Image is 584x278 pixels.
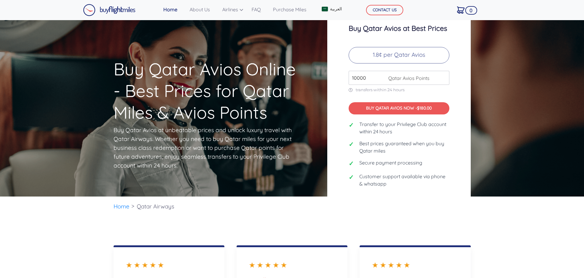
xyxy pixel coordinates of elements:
[359,159,422,166] span: Secure payment processing
[114,126,294,170] p: Buy Qatar Avios at unbeatable prices and unlock luxury travel with Qatar Airways. Whether you nee...
[349,47,449,63] p: 1.8¢ per Qatar Avios
[349,24,449,32] h3: Buy Qatar Avios at Best Prices
[359,121,449,135] span: Transfer to your Privilege Club account within 24 hours
[349,121,355,130] span: ✓
[270,3,309,16] a: Purchase Miles
[349,173,355,182] span: ✓
[322,7,328,11] img: Arabic
[249,3,263,16] a: FAQ
[187,3,212,16] a: About Us
[114,203,129,210] a: Home
[349,140,355,149] span: ✓
[385,74,430,82] span: Qatar Avios Points
[349,159,355,168] span: ✓
[220,3,242,16] a: Airlines
[465,6,477,15] span: 0
[417,105,432,111] span: $180.00
[83,4,136,16] img: Buy Flight Miles Logo
[366,5,403,15] button: CONTACT US
[134,197,177,216] li: Qatar Airways
[349,87,449,92] p: transfers within 24 hours
[330,6,342,12] span: العربية
[126,259,212,270] div: ★★★★★
[114,24,303,124] h1: Buy Qatar Avios Online - Best Prices for Qatar Miles & Avios Points
[457,6,465,14] img: Cart
[372,259,458,270] div: ★★★★★
[249,259,335,270] div: ★★★★★
[83,2,136,18] a: Buy Flight Miles Logo
[161,3,180,16] a: Home
[359,173,449,187] span: Customer support available via phone & whatsapp
[349,102,449,115] button: BUY QATAR AVIOS NOW -$180.00
[319,3,344,15] a: العربية
[455,3,467,16] a: 0
[359,140,449,154] span: Best prices guaranteed when you buy Qatar miles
